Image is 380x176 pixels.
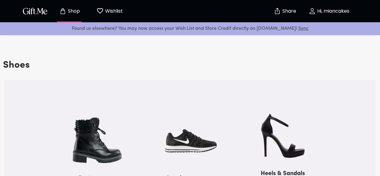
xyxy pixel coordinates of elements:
img: secure [274,8,281,15]
button: GiftMe Logo [21,8,49,15]
h3: Shoes [3,57,30,73]
button: Wishlist page [93,2,126,21]
img: boots.png [69,110,126,171]
button: Share [274,1,295,22]
p: Wishlist [104,7,123,15]
p: Found us elsewhere? You may now access your Wish List and Store Credit directly on [DOMAIN_NAME]! [5,25,375,32]
button: Hi, miancakes [299,2,359,21]
img: heels.png [254,105,311,166]
p: Share [281,9,296,14]
img: sneakers.png [162,110,219,171]
p: Shop [66,9,80,14]
img: GiftMe Logo [22,7,49,15]
a: Sync [298,26,309,31]
p: Hi, miancakes [316,9,349,14]
button: Store page [53,2,86,21]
